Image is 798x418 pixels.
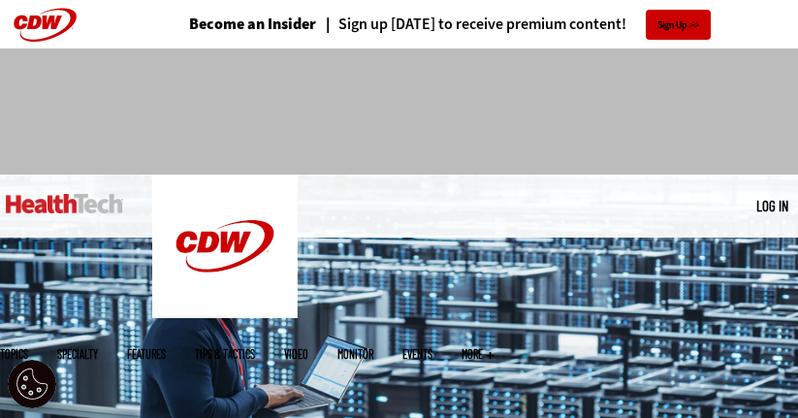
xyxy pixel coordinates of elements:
img: Home [152,175,298,318]
span: Specialty [57,348,98,360]
a: Video [284,348,308,360]
a: Events [402,348,432,360]
div: User menu [756,196,788,216]
a: Sign Up [646,10,711,40]
button: Open Preferences [8,360,56,408]
a: MonITor [337,348,373,360]
a: Become an Insider [189,16,316,32]
iframe: advertisement [47,68,752,155]
img: Home [6,194,123,213]
div: Cookie Settings [8,360,56,408]
span: More [462,348,494,360]
a: Features [127,348,166,360]
a: CDW [152,303,298,323]
a: Tips & Tactics [195,348,255,360]
a: Sign up [DATE] to receive premium content! [316,16,626,32]
a: Log in [756,197,788,214]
